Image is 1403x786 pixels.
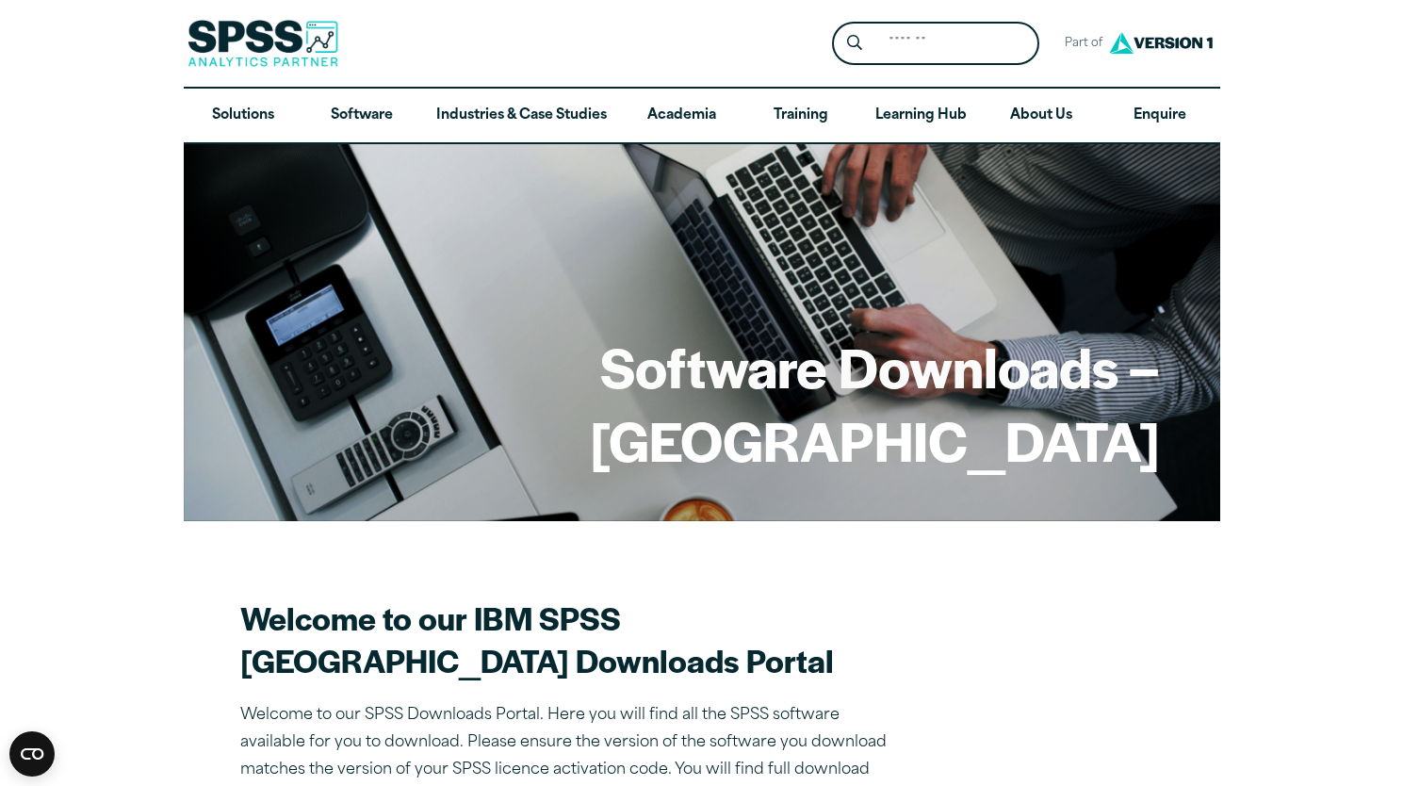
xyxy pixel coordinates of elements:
[421,89,622,143] a: Industries & Case Studies
[1054,30,1104,57] span: Part of
[1104,25,1217,60] img: Version1 Logo
[847,35,862,51] svg: Search magnifying glass icon
[184,89,302,143] a: Solutions
[622,89,741,143] a: Academia
[741,89,859,143] a: Training
[240,597,900,681] h2: Welcome to our IBM SPSS [GEOGRAPHIC_DATA] Downloads Portal
[982,89,1101,143] a: About Us
[860,89,982,143] a: Learning Hub
[184,89,1220,143] nav: Desktop version of site main menu
[832,22,1039,66] form: Site Header Search Form
[244,330,1160,476] h1: Software Downloads – [GEOGRAPHIC_DATA]
[1101,89,1219,143] a: Enquire
[302,89,421,143] a: Software
[837,26,872,61] button: Search magnifying glass icon
[188,20,338,67] img: SPSS Analytics Partner
[9,731,55,777] button: Open CMP widget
